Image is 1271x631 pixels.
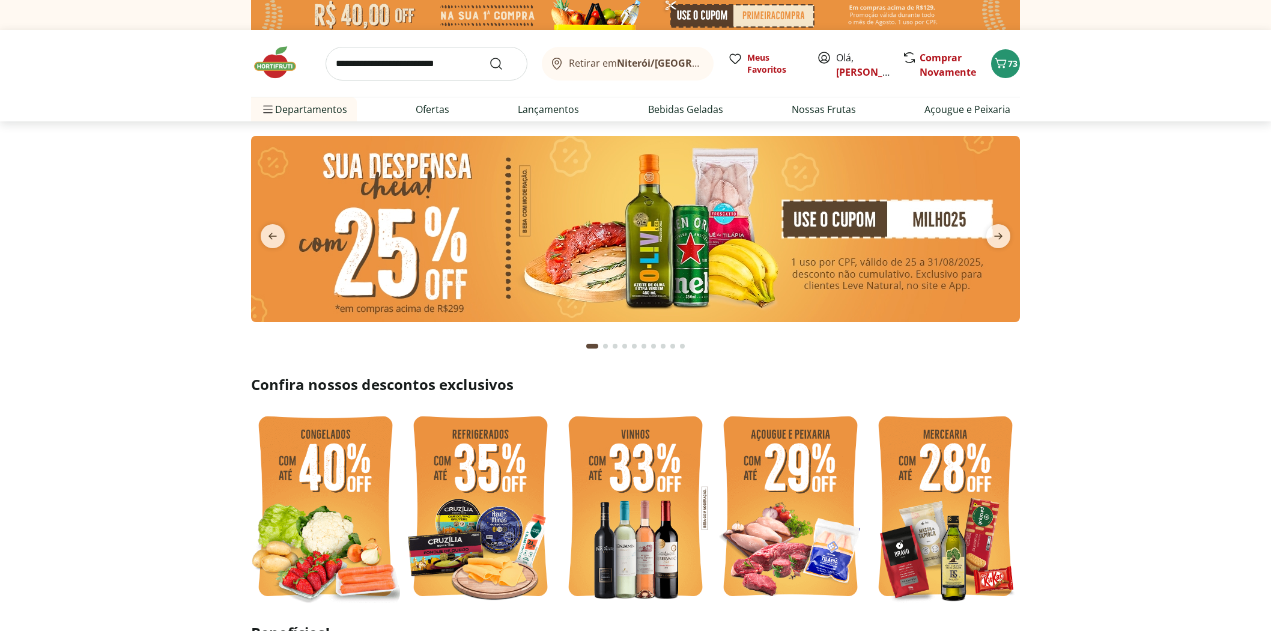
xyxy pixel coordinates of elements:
[617,56,754,70] b: Niterói/[GEOGRAPHIC_DATA]
[668,332,678,361] button: Go to page 9 from fs-carousel
[716,409,865,608] img: açougue
[836,66,914,79] a: [PERSON_NAME]
[518,102,579,117] a: Lançamentos
[920,51,976,79] a: Comprar Novamente
[747,52,802,76] span: Meus Favoritos
[261,95,347,124] span: Departamentos
[648,102,723,117] a: Bebidas Geladas
[251,224,294,248] button: previous
[251,44,311,81] img: Hortifruti
[251,375,1020,394] h2: Confira nossos descontos exclusivos
[977,224,1020,248] button: next
[251,136,1020,322] img: cupom
[406,409,555,608] img: refrigerados
[326,47,527,81] input: search
[792,102,856,117] a: Nossas Frutas
[991,49,1020,78] button: Carrinho
[584,332,601,361] button: Current page from fs-carousel
[569,58,702,69] span: Retirar em
[1008,58,1018,69] span: 73
[542,47,714,81] button: Retirar emNiterói/[GEOGRAPHIC_DATA]
[601,332,610,361] button: Go to page 2 from fs-carousel
[416,102,449,117] a: Ofertas
[489,56,518,71] button: Submit Search
[561,409,710,608] img: vinho
[836,50,890,79] span: Olá,
[261,95,275,124] button: Menu
[871,409,1020,608] img: mercearia
[728,52,802,76] a: Meus Favoritos
[678,332,687,361] button: Go to page 10 from fs-carousel
[639,332,649,361] button: Go to page 6 from fs-carousel
[924,102,1010,117] a: Açougue e Peixaria
[251,409,400,608] img: feira
[658,332,668,361] button: Go to page 8 from fs-carousel
[620,332,629,361] button: Go to page 4 from fs-carousel
[629,332,639,361] button: Go to page 5 from fs-carousel
[610,332,620,361] button: Go to page 3 from fs-carousel
[649,332,658,361] button: Go to page 7 from fs-carousel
